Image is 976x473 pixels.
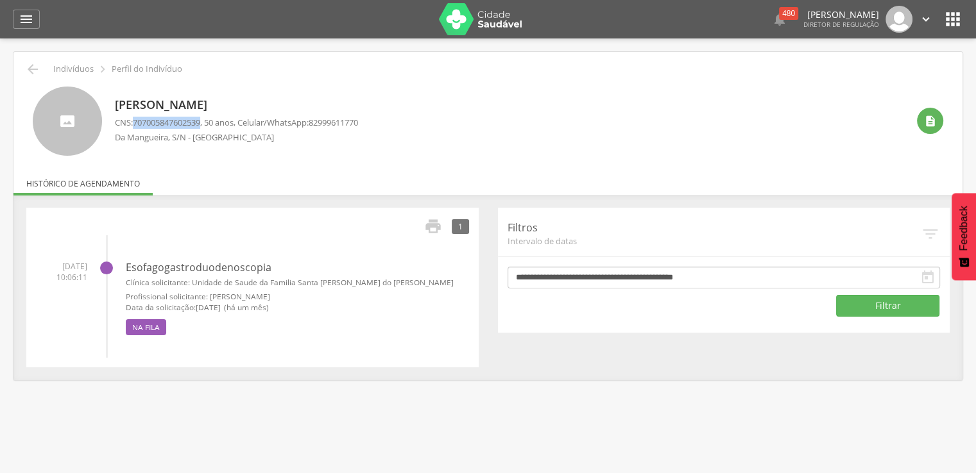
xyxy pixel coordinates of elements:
p: Indivíduos [53,64,94,74]
p: CNS: , 50 anos, Celular/WhatsApp: [115,117,358,129]
span: Feedback [958,206,970,251]
a:  [919,6,933,33]
small: Profissional solicitante: [PERSON_NAME] [126,291,469,302]
div: 480 [779,7,798,20]
span: 707005847602539 [133,117,200,128]
span: 82999611770 [309,117,358,128]
i: Voltar [25,62,40,77]
p: Filtros [508,220,921,235]
a:  480 [772,6,787,33]
small: Clínica solicitante: Unidade de Saude da Familia Santa [PERSON_NAME] do [PERSON_NAME] [126,277,469,288]
span: Diretor de regulação [803,20,879,29]
span: [DATE] 10:06:11 [36,261,87,283]
i: Imprimir [424,217,442,235]
p: Da Mangueira, S/N - [GEOGRAPHIC_DATA] [115,131,358,144]
a:  [13,10,40,29]
button: Filtrar [836,295,939,317]
button: Feedback - Mostrar pesquisa [952,193,976,280]
i:  [96,62,110,76]
i:  [772,12,787,27]
i:  [924,115,937,128]
i:  [920,270,936,285]
span: Intervalo de datas [508,235,921,247]
p: [PERSON_NAME] [803,10,879,19]
i:  [943,9,963,29]
a:  [416,217,442,235]
span: (há um mês) [224,302,269,312]
div: 1 [452,219,469,234]
i:  [19,12,34,27]
span: Na fila [126,319,166,335]
i:  [921,224,940,244]
i:  [919,12,933,26]
span: [DATE] [196,302,221,312]
h4: Esofagogastroduodenoscopia [126,262,469,274]
p: Perfil do Indivíduo [112,64,182,74]
div: Ver histórico de cadastramento [917,108,943,134]
small: Data da solicitação: [126,302,469,313]
p: [PERSON_NAME] [115,97,358,113]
